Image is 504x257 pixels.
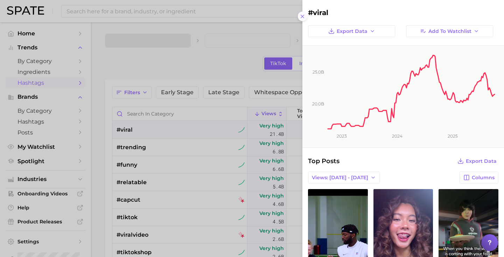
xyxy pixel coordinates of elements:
[308,25,395,37] button: Export Data
[448,133,458,139] tspan: 2025
[308,172,380,183] button: Views: [DATE] - [DATE]
[466,158,497,164] span: Export Data
[472,175,495,181] span: Columns
[312,101,324,106] tspan: 20.0b
[308,8,498,17] h2: #viral
[460,172,498,183] button: Columns
[406,25,493,37] button: Add to Watchlist
[392,133,402,139] tspan: 2024
[312,175,368,181] span: Views: [DATE] - [DATE]
[337,133,347,139] tspan: 2023
[337,28,367,34] span: Export Data
[313,69,324,75] tspan: 25.0b
[428,28,471,34] span: Add to Watchlist
[456,156,498,166] button: Export Data
[308,156,339,166] span: Top Posts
